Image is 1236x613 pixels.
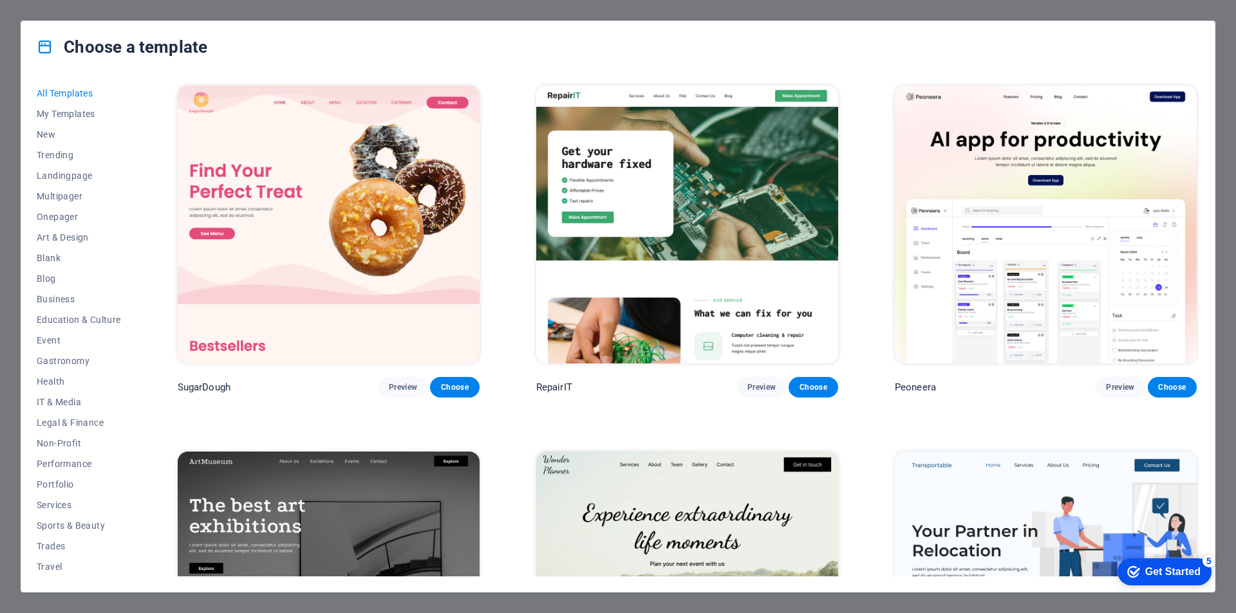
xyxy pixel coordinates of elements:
div: Get Started [38,14,93,26]
span: Preview [1106,382,1134,392]
span: Non-Profit [37,438,121,448]
button: Preview [737,377,786,398]
span: Education & Culture [37,315,121,325]
button: Blank [37,248,121,268]
span: Blank [37,253,121,263]
span: Business [37,294,121,304]
button: Event [37,330,121,351]
button: Business [37,289,121,309]
button: Services [37,495,121,515]
button: Sports & Beauty [37,515,121,536]
button: Education & Culture [37,309,121,330]
button: Preview [1096,377,1145,398]
span: Trending [37,150,121,160]
span: Travel [37,562,121,572]
span: Portfolio [37,479,121,489]
img: Peoneera [895,86,1197,363]
span: Choose [440,382,469,392]
span: Multipager [37,191,121,201]
button: Preview [379,377,427,398]
span: Preview [747,382,776,392]
button: Multipager [37,186,121,206]
p: SugarDough [178,381,230,394]
button: Trades [37,536,121,556]
span: Art & Design [37,232,121,242]
span: All Templates [37,88,121,98]
button: Choose [789,377,838,398]
button: Health [37,371,121,392]
button: Choose [430,377,479,398]
span: Sports & Beauty [37,520,121,531]
span: Legal & Finance [37,417,121,428]
button: Legal & Finance [37,412,121,433]
button: Travel [37,556,121,577]
button: My Templates [37,104,121,124]
span: New [37,129,121,140]
button: Trending [37,145,121,165]
div: Get Started 5 items remaining, 0% complete [10,6,104,33]
span: Blog [37,273,121,284]
h4: Choose a template [37,37,207,57]
button: Onepager [37,206,121,227]
p: Peoneera [895,381,936,394]
span: My Templates [37,109,121,119]
button: Art & Design [37,227,121,248]
button: All Templates [37,83,121,104]
button: Choose [1148,377,1197,398]
button: Gastronomy [37,351,121,371]
button: Landingpage [37,165,121,186]
p: RepairIT [536,381,572,394]
span: Onepager [37,212,121,222]
span: Event [37,335,121,345]
span: Landingpage [37,170,121,181]
span: Performance [37,459,121,469]
button: Non-Profit [37,433,121,453]
img: SugarDough [178,86,480,363]
span: Choose [1158,382,1186,392]
span: Choose [799,382,827,392]
span: IT & Media [37,397,121,407]
div: 5 [95,3,108,15]
button: Portfolio [37,474,121,495]
span: Gastronomy [37,356,121,366]
span: Health [37,376,121,387]
button: New [37,124,121,145]
button: Blog [37,268,121,289]
span: Services [37,500,121,510]
span: Preview [389,382,417,392]
span: Trades [37,541,121,551]
button: Performance [37,453,121,474]
button: IT & Media [37,392,121,412]
img: RepairIT [536,86,838,363]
